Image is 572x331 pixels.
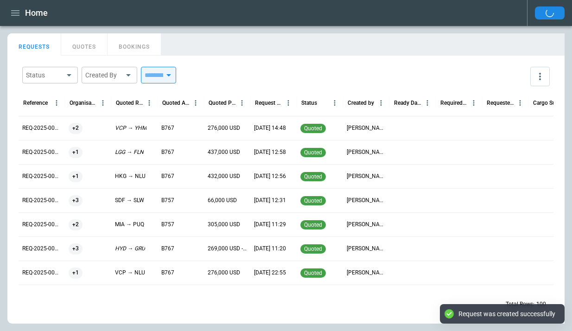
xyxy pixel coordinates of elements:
[7,33,61,56] button: REQUESTS
[22,172,61,180] p: REQ-2025-003568
[208,197,237,204] p: 66,000 USD
[209,100,236,106] div: Quoted Price
[347,269,386,277] p: Kenneth Wong
[282,97,294,109] button: Request Created At (UTC-04:00) column menu
[69,140,83,164] span: +1
[116,100,143,106] div: Quoted Route
[421,97,433,109] button: Ready Date & Time (UTC-04:00) column menu
[208,172,240,180] p: 432,000 USD
[487,100,514,106] div: Requested Route
[22,245,61,253] p: REQ-2025-003565
[302,246,324,252] span: quoted
[208,221,240,229] p: 305,000 USD
[208,269,240,277] p: 276,000 USD
[254,124,286,132] p: 21/08/2025 14:48
[97,97,109,109] button: Organisation column menu
[161,245,174,253] p: B767
[161,221,174,229] p: B757
[69,261,83,285] span: +1
[26,70,63,80] div: Status
[51,97,63,109] button: Reference column menu
[208,124,240,132] p: 276,000 USD
[254,197,286,204] p: 21/08/2025 12:31
[302,270,324,276] span: quoted
[254,245,286,253] p: 21/08/2025 11:20
[347,124,386,132] p: Tyler Porteous
[190,97,202,109] button: Quoted Aircraft column menu
[22,124,61,132] p: REQ-2025-003570
[115,124,146,132] p: VCP → YHM
[458,310,555,318] div: Request was created successfully
[530,67,550,86] button: more
[69,237,83,261] span: +3
[70,100,97,106] div: Organisation
[143,97,155,109] button: Quoted Route column menu
[394,100,421,106] div: Ready Date & Time (UTC-04:00)
[347,148,386,156] p: Kenneth Wong
[161,172,174,180] p: B767
[236,97,248,109] button: Quoted Price column menu
[161,269,174,277] p: B767
[25,7,48,19] h1: Home
[348,100,374,106] div: Created by
[208,245,247,253] p: 269,000 USD - 641,000 USD
[255,100,282,106] div: Request Created At (UTC-04:00)
[514,97,526,109] button: Requested Route column menu
[161,124,174,132] p: B767
[69,189,83,212] span: +3
[162,100,190,106] div: Quoted Aircraft
[347,197,386,204] p: Kenneth Wong
[115,245,145,253] p: HYD → GRU
[115,269,145,277] p: VCP → NLU
[302,173,324,180] span: quoted
[302,197,324,204] span: quoted
[302,149,324,156] span: quoted
[208,148,240,156] p: 437,000 USD
[347,172,386,180] p: Kenneth Wong
[22,269,61,277] p: REQ-2025-003564
[506,300,534,308] p: Total Rows:
[536,300,546,308] p: 100
[115,172,146,180] p: HKG → NLU
[69,213,83,236] span: +2
[161,197,174,204] p: B757
[254,221,286,229] p: 21/08/2025 11:29
[533,100,560,106] div: Cargo Summary
[468,97,480,109] button: Required Date & Time (UTC-04:00) column menu
[301,100,317,106] div: Status
[161,148,174,156] p: B767
[115,197,144,204] p: SDF → SLW
[302,222,324,228] span: quoted
[69,116,83,140] span: +2
[22,148,61,156] p: REQ-2025-003569
[61,33,108,56] button: QUOTES
[347,245,386,253] p: Kenneth Wong
[69,165,83,188] span: +1
[347,221,386,229] p: Kenneth Wong
[329,97,341,109] button: Status column menu
[22,197,61,204] p: REQ-2025-003567
[440,100,468,106] div: Required Date & Time (UTC-04:00)
[115,221,144,229] p: MIA → PUQ
[302,125,324,132] span: quoted
[85,70,122,80] div: Created By
[108,33,161,56] button: BOOKINGS
[254,172,286,180] p: 21/08/2025 12:56
[22,221,61,229] p: REQ-2025-003566
[375,97,387,109] button: Created by column menu
[23,100,48,106] div: Reference
[254,148,286,156] p: 21/08/2025 12:58
[115,148,144,156] p: LGG → FLN
[254,269,286,277] p: 20/08/2025 22:55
